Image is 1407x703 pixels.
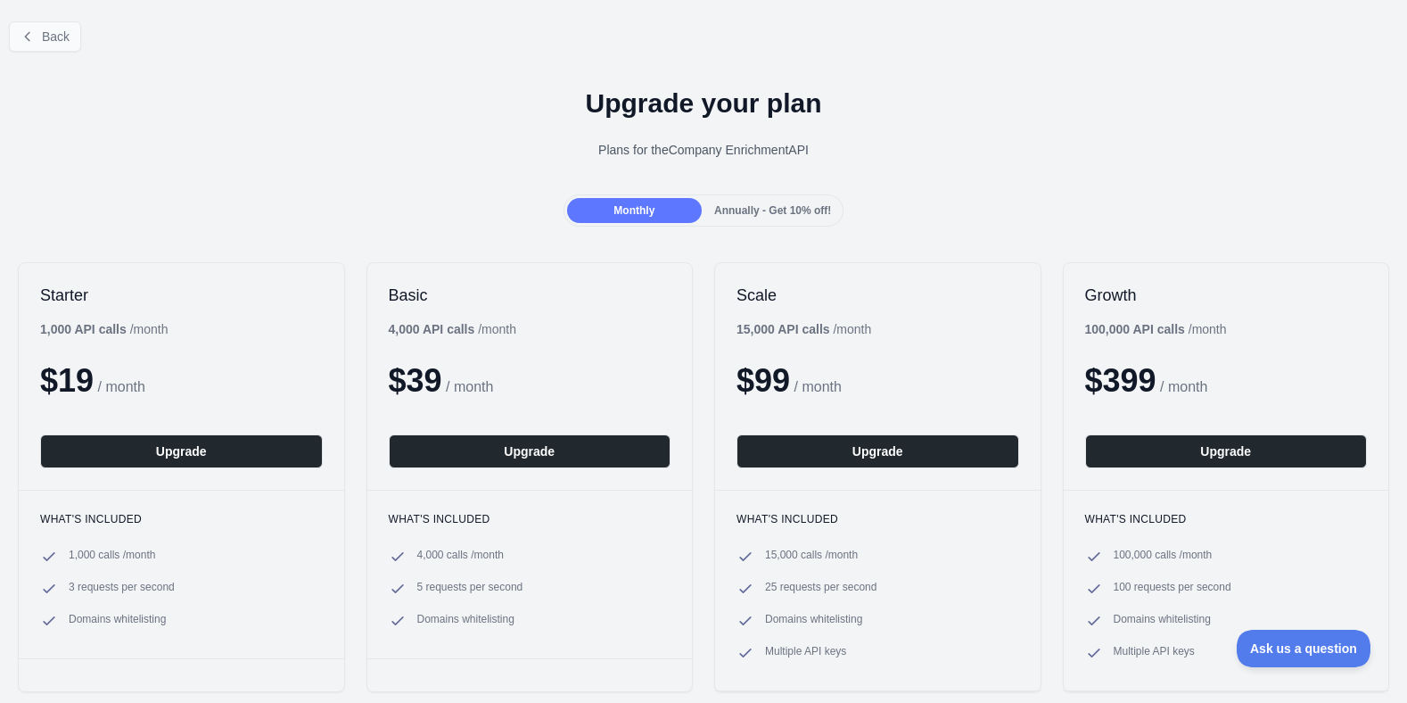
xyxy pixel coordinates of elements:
h2: Growth [1085,285,1368,306]
h2: Scale [736,285,1019,306]
span: $ 399 [1085,362,1156,399]
h2: Basic [389,285,671,306]
span: $ 99 [736,362,790,399]
b: 15,000 API calls [736,322,830,336]
div: / month [1085,320,1227,338]
div: / month [736,320,871,338]
b: 100,000 API calls [1085,322,1185,336]
div: / month [389,320,516,338]
iframe: Toggle Customer Support [1237,630,1371,667]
